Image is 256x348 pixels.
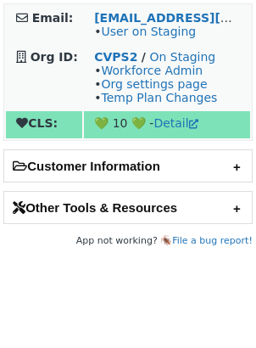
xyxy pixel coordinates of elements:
h2: Other Tools & Resources [4,192,252,223]
span: • • • [94,64,217,104]
footer: App not working? 🪳 [3,233,253,250]
a: Temp Plan Changes [101,91,217,104]
span: • [94,25,196,38]
a: On Staging [149,50,215,64]
a: Workforce Admin [101,64,203,77]
strong: CLS: [16,116,58,130]
a: CVPS2 [94,50,137,64]
h2: Customer Information [4,150,252,182]
a: File a bug report! [172,235,253,246]
strong: / [142,50,146,64]
strong: Org ID: [31,50,78,64]
td: 💚 10 💚 - [84,111,250,138]
a: Org settings page [101,77,207,91]
a: User on Staging [101,25,196,38]
a: Detail [153,116,198,130]
strong: Email: [32,11,74,25]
